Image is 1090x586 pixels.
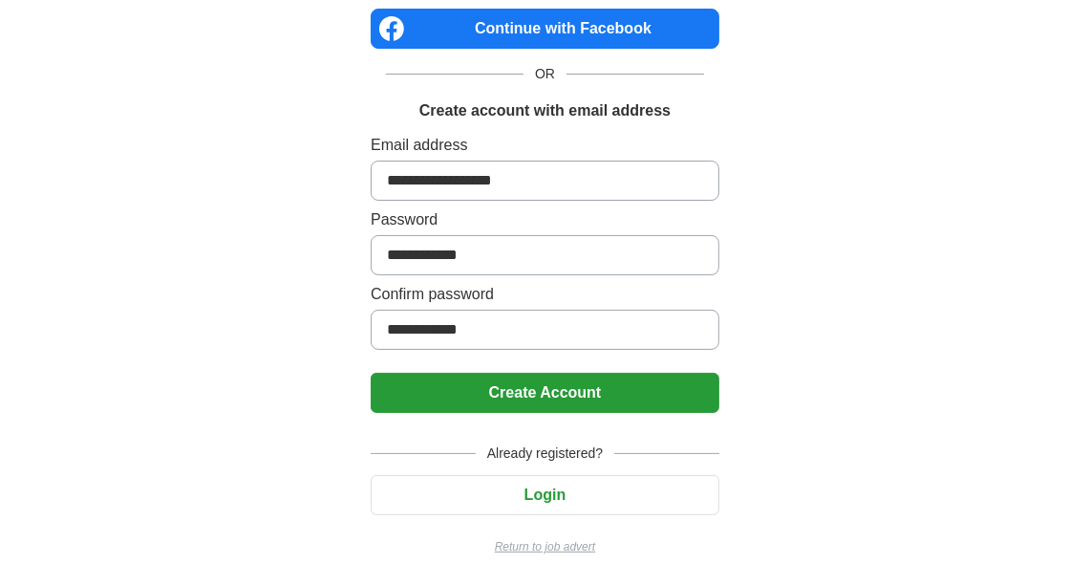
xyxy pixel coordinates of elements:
button: Login [371,475,719,515]
h1: Create account with email address [419,99,671,122]
button: Create Account [371,373,719,413]
span: Already registered? [476,444,614,464]
span: OR [524,64,566,84]
a: Continue with Facebook [371,9,719,49]
label: Email address [371,134,719,157]
label: Confirm password [371,283,719,306]
a: Return to job advert [371,538,719,555]
label: Password [371,208,719,231]
a: Login [371,487,719,503]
